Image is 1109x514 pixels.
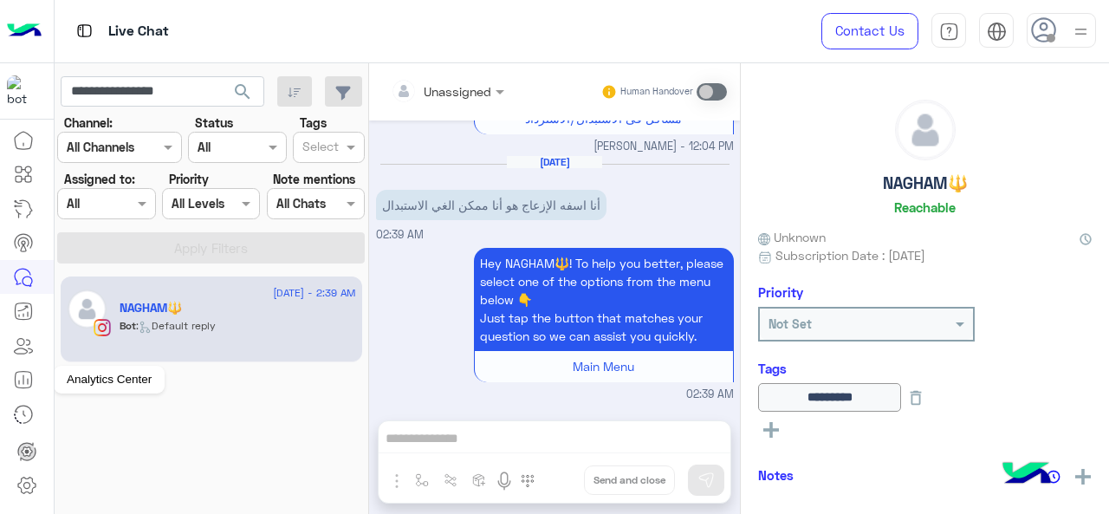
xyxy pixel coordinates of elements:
h6: Tags [758,361,1092,376]
label: Status [195,114,233,132]
span: [PERSON_NAME] - 12:04 PM [593,139,734,155]
a: tab [931,13,966,49]
h6: Notes [758,467,794,483]
button: Apply Filters [57,232,365,264]
div: Select [300,137,339,159]
span: search [232,81,253,102]
p: Live Chat [108,20,169,43]
img: Logo [7,13,42,49]
label: Channel: [64,114,113,132]
span: Unknown [758,228,826,246]
img: tab [987,22,1007,42]
span: Subscription Date : [DATE] [775,246,925,264]
img: add [1075,469,1091,485]
span: : Default reply [136,319,216,332]
img: Instagram [94,319,111,336]
label: Tags [300,114,327,132]
img: tab [939,22,959,42]
a: Contact Us [821,13,918,49]
p: 5/9/2025, 2:39 AM [376,190,606,220]
img: tab [74,20,95,42]
img: 317874714732967 [7,75,38,107]
span: [DATE] - 2:39 AM [273,285,355,301]
h6: [DATE] [507,156,602,168]
span: 02:39 AM [376,228,424,241]
h6: Priority [758,284,803,300]
img: profile [1070,21,1092,42]
div: Analytics Center [54,366,165,394]
span: Main Menu [573,359,634,374]
h6: Reachable [894,199,956,215]
label: Priority [169,170,209,188]
h5: NAGHAM🔱 [883,173,968,193]
h5: NAGHAM🔱 [120,301,182,316]
small: Human Handover [620,85,693,99]
label: Assigned to: [64,170,135,188]
button: Send and close [584,465,675,495]
img: defaultAdmin.png [896,101,955,159]
span: Bot [120,319,136,332]
span: 02:39 AM [686,387,734,403]
button: search [222,76,264,114]
img: defaultAdmin.png [68,290,107,329]
p: 5/9/2025, 2:39 AM [474,248,734,351]
img: hulul-logo.png [996,445,1057,505]
label: Note mentions [273,170,355,188]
